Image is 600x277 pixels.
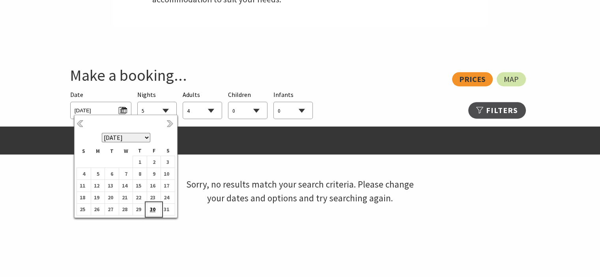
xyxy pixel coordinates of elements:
[161,192,171,203] b: 24
[273,91,293,99] span: Infants
[133,203,147,215] td: 29
[228,91,251,99] span: Children
[105,180,115,191] b: 13
[147,168,161,180] td: 9
[105,146,119,156] th: T
[147,157,157,167] b: 2
[133,180,143,191] b: 15
[147,204,157,214] b: 30
[137,90,177,119] div: Choose a number of nights
[77,203,91,215] td: 25
[70,91,83,99] span: Date
[133,192,143,203] b: 22
[161,169,171,179] b: 10
[91,203,105,215] td: 26
[105,203,119,215] td: 27
[147,180,157,191] b: 16
[161,168,175,180] td: 10
[133,168,147,180] td: 8
[91,180,105,191] td: 12
[119,169,129,179] b: 7
[77,204,87,214] b: 25
[119,191,133,203] td: 21
[75,104,127,115] span: [DATE]
[119,168,133,180] td: 7
[119,146,133,156] th: W
[133,157,143,167] b: 1
[105,169,115,179] b: 6
[147,192,157,203] b: 23
[504,76,519,82] span: Map
[147,156,161,167] td: 2
[91,168,105,180] td: 5
[77,169,87,179] b: 4
[147,169,157,179] b: 9
[105,191,119,203] td: 20
[77,180,87,191] b: 11
[119,180,133,191] td: 14
[105,204,115,214] b: 27
[77,180,91,191] td: 11
[91,146,105,156] th: M
[105,168,119,180] td: 6
[133,146,147,156] th: T
[119,203,133,215] td: 28
[105,180,119,191] td: 13
[161,191,175,203] td: 24
[147,203,161,215] td: 30
[161,204,171,214] b: 31
[133,204,143,214] b: 29
[182,126,419,256] h3: Sorry, no results match your search criteria. Please change your dates and options and try search...
[91,191,105,203] td: 19
[91,192,101,203] b: 19
[77,191,91,203] td: 18
[161,180,171,191] b: 17
[147,146,161,156] th: F
[70,90,131,119] div: Please choose your desired arrival date
[161,157,171,167] b: 3
[133,156,147,167] td: 1
[161,180,175,191] td: 17
[77,146,91,156] th: S
[147,191,161,203] td: 23
[133,191,147,203] td: 22
[119,180,129,191] b: 14
[161,146,175,156] th: S
[161,156,175,167] td: 3
[137,90,156,100] span: Nights
[147,180,161,191] td: 16
[161,203,175,215] td: 31
[91,180,101,191] b: 12
[119,204,129,214] b: 28
[91,204,101,214] b: 26
[497,72,526,86] a: Map
[133,180,147,191] td: 15
[105,192,115,203] b: 20
[133,169,143,179] b: 8
[183,91,200,99] span: Adults
[77,168,91,180] td: 4
[119,192,129,203] b: 21
[77,192,87,203] b: 18
[91,169,101,179] b: 5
